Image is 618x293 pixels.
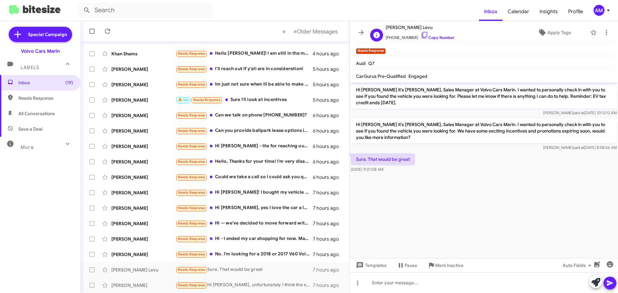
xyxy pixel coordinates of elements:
[313,189,344,196] div: 7 hours ago
[313,236,344,242] div: 7 hours ago
[350,260,392,271] button: Templates
[178,175,205,179] span: Needs Response
[178,252,205,256] span: Needs Response
[111,205,176,211] div: [PERSON_NAME]
[18,126,42,132] span: Save a Deal
[176,204,313,212] div: Hi [PERSON_NAME], yes I love the car a lot. I think my only wish was that it was a plug in hybrid
[178,113,205,117] span: Needs Response
[368,60,375,66] span: Q7
[534,2,563,21] a: Insights
[21,48,60,54] div: Volvo Cars Marin
[573,145,584,150] span: said at
[408,73,427,79] span: Engaged
[386,31,454,41] span: [PHONE_NUMBER]
[543,145,617,150] span: [PERSON_NAME] [DATE] 8:58:56 AM
[111,282,176,288] div: [PERSON_NAME]
[178,237,205,241] span: Needs Response
[313,205,344,211] div: 7 hours ago
[278,25,290,38] button: Previous
[176,251,313,258] div: No. I'm looking for a 2018 or 2017 V60 Volvo with reasonable mileage and in good condition if you...
[18,95,73,101] span: Needs Response
[588,5,611,16] button: AM
[282,27,286,35] span: «
[178,160,205,164] span: Needs Response
[356,73,406,79] span: CarGurus Pre-Qualified
[111,174,176,180] div: [PERSON_NAME]
[176,189,313,196] div: Hi [PERSON_NAME]! I bought my vehicle [DATE] at the dealership with [PERSON_NAME]. He was very co...
[176,142,313,150] div: Hi [PERSON_NAME] - thx for reaching out. The car were after isn't at [GEOGRAPHIC_DATA] unfortunat...
[176,158,313,165] div: Hello, Thanks for your time! I'm very disappointed to know that the Volvo C40 is discontinued as ...
[313,267,344,273] div: 7 hours ago
[193,98,220,102] span: Needs Response
[176,235,313,243] div: Hi - I ended my car shopping for now. Maybe check in with me again in [DATE]. Thanks.
[176,266,313,273] div: Sure. That would be great
[9,27,72,42] a: Special Campaign
[178,67,205,71] span: Needs Response
[176,81,313,88] div: Im just not sure when ill be able to make it over...
[356,48,386,54] small: Needs Response
[178,82,205,87] span: Needs Response
[111,97,176,103] div: [PERSON_NAME]
[313,112,344,119] div: 6 hours ago
[178,98,189,102] span: 🔥 Hot
[313,143,344,150] div: 6 hours ago
[313,97,344,103] div: 5 hours ago
[178,283,205,287] span: Needs Response
[111,236,176,242] div: [PERSON_NAME]
[176,65,313,73] div: I'll reach out if y'all are in consideration!
[78,3,213,18] input: Search
[351,167,383,172] span: [DATE] 9:01:08 AM
[176,112,313,119] div: Can we talk on phone [PHONE_NUMBER]?
[111,159,176,165] div: [PERSON_NAME]
[573,110,584,115] span: said at
[176,220,313,227] div: Hi -- we've decided to move forward with another vehicle. Thank you
[351,84,617,108] p: Hi [PERSON_NAME] it's [PERSON_NAME], Sales Manager at Volvo Cars Marin. I wanted to personally ch...
[65,79,73,86] span: (19)
[356,60,366,66] span: Audi
[178,190,205,195] span: Needs Response
[422,260,469,271] button: Mark Inactive
[435,260,464,271] span: Mark Inactive
[111,66,176,72] div: [PERSON_NAME]
[563,2,588,21] span: Profile
[178,129,205,133] span: Needs Response
[111,81,176,88] div: [PERSON_NAME]
[176,281,313,289] div: Hi [PERSON_NAME], unfortunately I think the x30 might be out of our price range..... our budget i...
[178,144,205,148] span: Needs Response
[289,25,342,38] button: Next
[111,267,176,273] div: [PERSON_NAME] Levu
[421,35,454,40] a: Copy Number
[178,51,205,56] span: Needs Response
[557,260,599,271] button: Auto Fields
[111,112,176,119] div: [PERSON_NAME]
[543,110,617,115] span: [PERSON_NAME] [DATE] 10:12:12 AM
[176,127,313,134] div: Can you provide ballpark lease options in terms of down payment and monthly?
[178,221,205,225] span: Needs Response
[176,173,313,181] div: Could we take a call so I could ask you questions about the lease agreement ?
[313,251,344,258] div: 7 hours ago
[502,2,534,21] a: Calendar
[21,144,34,150] span: More
[479,2,502,21] a: Inbox
[313,50,344,57] div: 4 hours ago
[351,153,415,165] p: Sure. That would be great
[178,268,205,272] span: Needs Response
[111,143,176,150] div: [PERSON_NAME]
[178,206,205,210] span: Needs Response
[355,260,387,271] span: Templates
[386,23,454,31] span: [PERSON_NAME] Levu
[18,79,73,86] span: Inbox
[313,128,344,134] div: 6 hours ago
[111,128,176,134] div: [PERSON_NAME]
[111,189,176,196] div: [PERSON_NAME]
[313,220,344,227] div: 7 hours ago
[392,260,422,271] button: Pause
[297,28,338,35] span: Older Messages
[21,65,39,70] span: Labels
[548,27,571,38] span: Apply Tags
[111,251,176,258] div: [PERSON_NAME]
[594,5,604,16] div: AM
